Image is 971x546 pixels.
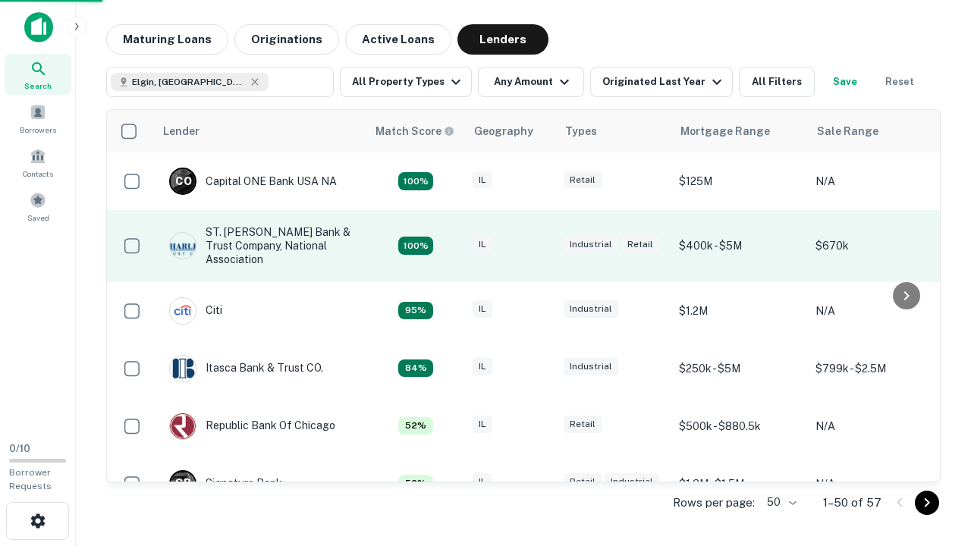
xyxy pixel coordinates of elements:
img: capitalize-icon.png [24,12,53,42]
div: Capitalize uses an advanced AI algorithm to match your search with the best lender. The match sco... [376,123,454,140]
img: picture [170,413,196,439]
th: Mortgage Range [671,110,808,152]
div: Capitalize uses an advanced AI algorithm to match your search with the best lender. The match sco... [398,237,433,255]
button: Active Loans [345,24,451,55]
th: Geography [465,110,556,152]
button: Go to next page [915,491,939,515]
th: Lender [154,110,366,152]
div: Capital ONE Bank USA NA [169,168,337,195]
div: Mortgage Range [680,122,770,140]
div: IL [473,171,492,189]
td: N/A [808,152,944,210]
div: Retail [621,236,659,253]
div: Capitalize uses an advanced AI algorithm to match your search with the best lender. The match sco... [398,359,433,378]
div: Sale Range [817,122,878,140]
div: Republic Bank Of Chicago [169,413,335,440]
button: Originated Last Year [590,67,733,97]
p: Rows per page: [673,494,755,512]
h6: Match Score [376,123,451,140]
td: N/A [808,455,944,513]
button: Maturing Loans [106,24,228,55]
div: Capitalize uses an advanced AI algorithm to match your search with the best lender. The match sco... [398,417,433,435]
img: picture [170,233,196,259]
th: Capitalize uses an advanced AI algorithm to match your search with the best lender. The match sco... [366,110,465,152]
td: $125M [671,152,808,210]
div: Capitalize uses an advanced AI algorithm to match your search with the best lender. The match sco... [398,172,433,190]
img: picture [170,356,196,381]
iframe: Chat Widget [895,425,971,497]
p: S B [175,475,190,491]
td: $1.2M [671,282,808,340]
span: Borrowers [20,124,56,136]
button: Any Amount [478,67,584,97]
td: $1.3M - $1.5M [671,455,808,513]
button: Save your search to get updates of matches that match your search criteria. [821,67,869,97]
span: Borrower Requests [9,467,52,491]
button: Lenders [457,24,548,55]
td: $670k [808,210,944,282]
div: Capitalize uses an advanced AI algorithm to match your search with the best lender. The match sco... [398,475,433,493]
p: C O [175,174,191,190]
div: Industrial [564,358,618,375]
td: $500k - $880.5k [671,397,808,455]
span: 0 / 10 [9,443,30,454]
div: IL [473,300,492,318]
div: Retail [564,416,602,433]
span: Elgin, [GEOGRAPHIC_DATA], [GEOGRAPHIC_DATA] [132,75,246,89]
td: $799k - $2.5M [808,340,944,397]
div: Industrial [564,236,618,253]
th: Types [556,110,671,152]
div: Geography [474,122,533,140]
div: Citi [169,297,222,325]
a: Borrowers [5,98,71,139]
div: Types [565,122,597,140]
div: IL [473,473,492,491]
td: N/A [808,282,944,340]
p: 1–50 of 57 [823,494,881,512]
button: Reset [875,67,924,97]
a: Search [5,54,71,95]
div: Signature Bank [169,470,282,497]
div: IL [473,416,492,433]
a: Contacts [5,142,71,183]
button: All Property Types [340,67,472,97]
div: Industrial [564,300,618,318]
div: IL [473,358,492,375]
div: Industrial [605,473,659,491]
div: Retail [564,171,602,189]
div: Retail [564,473,602,491]
td: $400k - $5M [671,210,808,282]
div: IL [473,236,492,253]
div: Originated Last Year [602,73,726,91]
div: 50 [761,491,799,513]
button: All Filters [739,67,815,97]
span: Saved [27,212,49,224]
img: picture [170,298,196,324]
a: Saved [5,186,71,227]
div: Capitalize uses an advanced AI algorithm to match your search with the best lender. The match sco... [398,302,433,320]
th: Sale Range [808,110,944,152]
span: Contacts [23,168,53,180]
div: ST. [PERSON_NAME] Bank & Trust Company, National Association [169,225,351,267]
span: Search [24,80,52,92]
div: Lender [163,122,200,140]
td: N/A [808,397,944,455]
div: Itasca Bank & Trust CO. [169,355,323,382]
td: $250k - $5M [671,340,808,397]
button: Originations [234,24,339,55]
